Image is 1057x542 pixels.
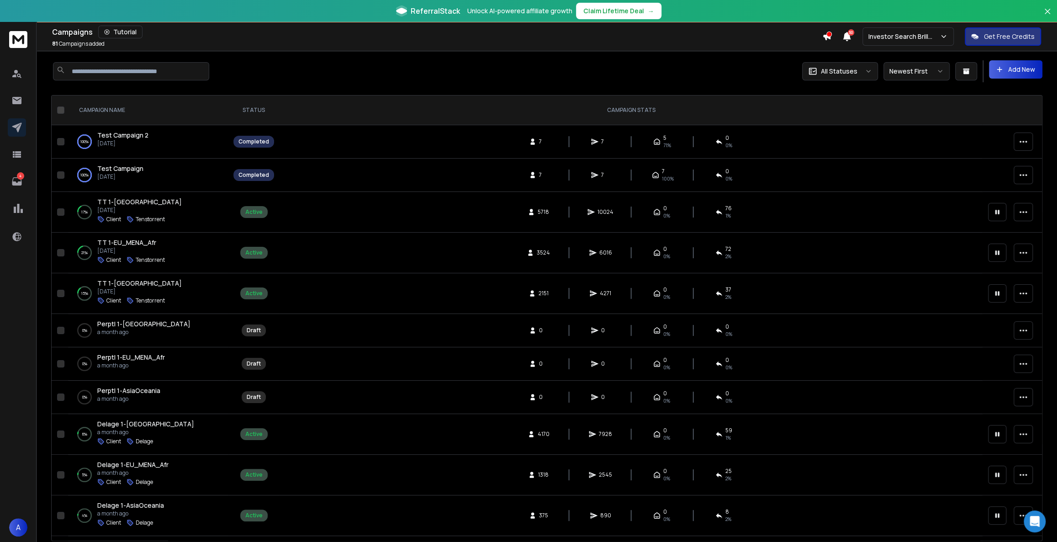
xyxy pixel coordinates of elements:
p: Campaigns added [52,40,105,48]
p: a month ago [97,469,169,477]
span: 0 [663,356,667,364]
p: [DATE] [97,140,148,147]
span: Delage 1-AsiaOceania [97,501,164,510]
p: 6 % [82,430,87,439]
th: CAMPAIGN NAME [68,96,228,125]
span: 0 % [725,175,732,182]
span: 0 [663,508,667,515]
a: Delage 1-AsiaOceania [97,501,164,510]
span: 0 [725,356,729,364]
a: Delage 1-[GEOGRAPHIC_DATA] [97,420,194,429]
span: Perptl 1-[GEOGRAPHIC_DATA] [97,319,190,328]
p: Tenstorrent [136,297,165,304]
span: 0 % [725,142,732,149]
div: Active [245,430,263,438]
span: 5718 [538,208,549,216]
p: 0 % [82,359,87,368]
div: Completed [238,171,269,179]
span: 0 [663,205,667,212]
th: STATUS [228,96,280,125]
button: Close banner [1041,5,1053,27]
p: Client [106,297,121,304]
span: 890 [600,512,611,519]
td: 100%Test Campaign 2[DATE] [68,125,228,159]
p: [DATE] [97,207,182,214]
span: 72 [725,245,731,253]
div: Active [245,512,263,519]
p: a month ago [97,362,165,369]
span: 0% [725,364,732,371]
p: Investor Search Brillwood [868,32,940,41]
p: 0 % [82,393,87,402]
span: 2 % [725,515,731,523]
span: 7928 [599,430,612,438]
p: Delage [136,478,153,486]
span: 2 % [725,253,731,260]
p: [DATE] [97,247,165,255]
a: 4 [8,172,26,191]
span: 7 [601,138,610,145]
p: Tenstorrent [136,216,165,223]
span: 3524 [537,249,550,256]
span: 0 [725,323,729,330]
span: Perptl 1-EU_MENA_Afr [97,353,165,361]
p: 4 % [82,511,87,520]
button: Get Free Credits [965,27,1041,46]
span: 100 % [662,175,674,182]
p: 100 % [80,170,89,180]
div: Draft [247,327,261,334]
a: Test Campaign [97,164,143,173]
td: 6%Delage 1-[GEOGRAPHIC_DATA]a month agoClientDelage [68,414,228,455]
span: 0 [539,327,548,334]
p: 17 % [81,207,88,217]
span: 7 [539,171,548,179]
div: Active [245,249,263,256]
td: 0%Perptl 1-EU_MENA_Afra month ago [68,347,228,381]
td: 5%Delage 1-EU_MENA_Afra month agoClientDelage [68,455,228,495]
p: a month ago [97,329,190,336]
span: ReferralStack [411,5,460,16]
span: 0% [663,397,670,404]
span: 0% [663,293,670,301]
p: Client [106,216,121,223]
span: 0% [725,397,732,404]
span: TT 1-[GEOGRAPHIC_DATA] [97,197,182,206]
a: TT 1-EU_MENA_Afr [97,238,156,247]
span: 4271 [600,290,611,297]
span: 37 [725,286,731,293]
span: 0% [663,212,670,219]
p: a month ago [97,429,194,436]
p: a month ago [97,395,160,403]
a: TT 1-[GEOGRAPHIC_DATA] [97,279,182,288]
span: 0 [725,168,729,175]
span: 0 [725,390,729,397]
div: Active [245,471,263,478]
p: [DATE] [97,173,143,181]
span: 0 [601,360,610,367]
a: TT 1-[GEOGRAPHIC_DATA] [97,197,182,207]
p: [DATE] [97,288,182,295]
span: 0 [539,393,548,401]
span: 0% [663,515,670,523]
span: 2151 [539,290,549,297]
a: Perptl 1-AsiaOceania [97,386,160,395]
button: Add New [989,60,1042,79]
span: 1 % [725,212,731,219]
p: 15 % [81,289,88,298]
p: Client [106,519,121,526]
a: Perptl 1-EU_MENA_Afr [97,353,165,362]
button: A [9,518,27,537]
span: 7 [539,138,548,145]
td: 100%Test Campaign[DATE] [68,159,228,192]
p: 4 [17,172,24,180]
span: 2 % [725,293,731,301]
span: 4170 [538,430,550,438]
span: 0% [663,253,670,260]
span: 2545 [599,471,612,478]
span: 0 [663,468,667,475]
td: 4%Delage 1-AsiaOceaniaa month agoClientDelage [68,495,228,536]
span: 25 [725,468,732,475]
span: 8 [725,508,729,515]
p: Tenstorrent [136,256,165,264]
